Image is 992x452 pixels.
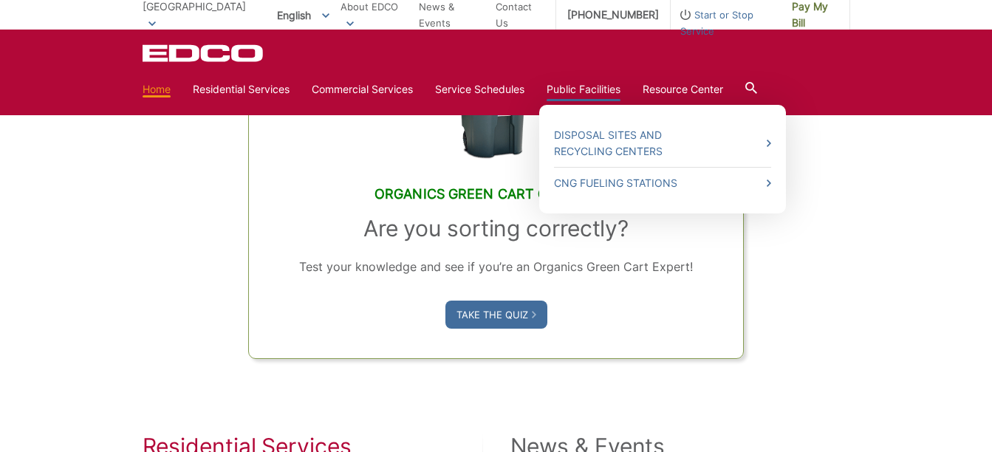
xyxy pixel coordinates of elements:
[547,81,620,97] a: Public Facilities
[278,215,714,242] h3: Are you sorting correctly?
[143,44,265,62] a: EDCD logo. Return to the homepage.
[554,127,771,160] a: Disposal Sites and Recycling Centers
[278,186,714,202] h2: Organics Green Cart Challenge
[445,301,547,329] a: Take the Quiz
[278,256,714,277] p: Test your knowledge and see if you’re an Organics Green Cart Expert!
[193,81,290,97] a: Residential Services
[643,81,723,97] a: Resource Center
[266,3,341,27] span: English
[143,81,171,97] a: Home
[312,81,413,97] a: Commercial Services
[554,175,771,191] a: CNG Fueling Stations
[435,81,524,97] a: Service Schedules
